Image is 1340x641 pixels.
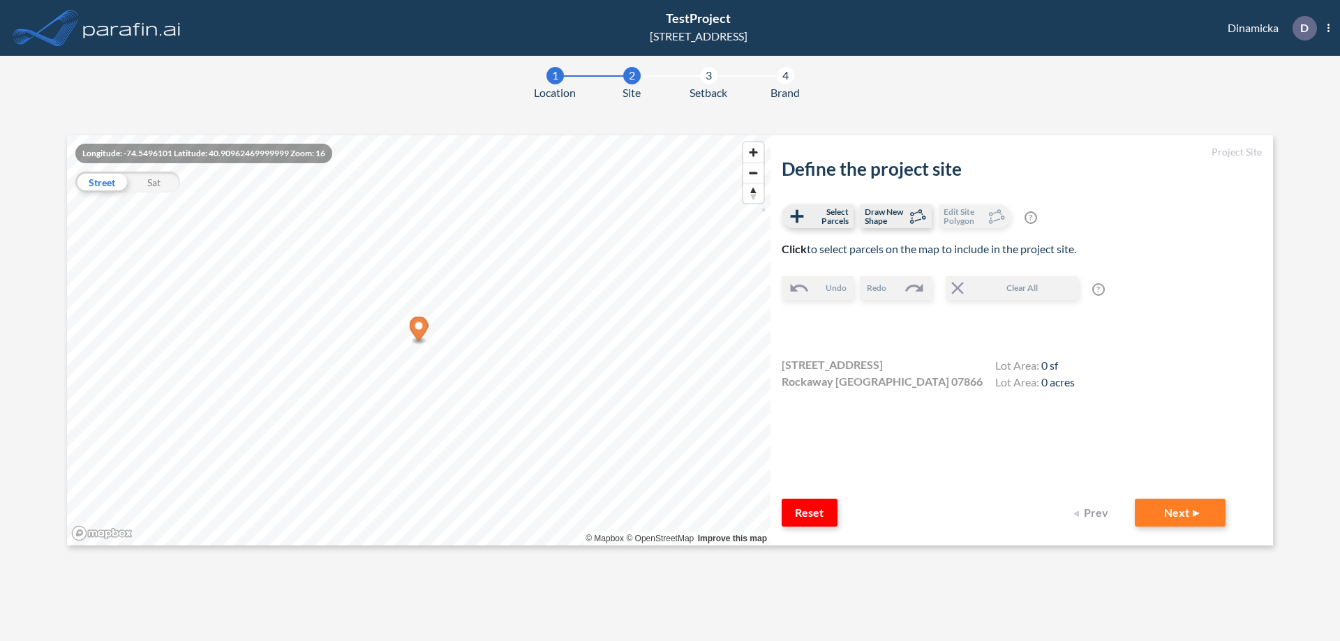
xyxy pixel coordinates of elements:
button: Zoom out [743,163,764,183]
div: Dinamicka [1207,16,1330,40]
span: ? [1092,283,1105,296]
div: Sat [128,172,180,193]
button: Next [1135,499,1226,527]
div: Longitude: -74.5496101 Latitude: 40.90962469999999 Zoom: 16 [75,144,332,163]
button: Reset bearing to north [743,183,764,203]
span: Select Parcels [807,207,849,225]
span: TestProject [666,10,731,26]
span: 0 sf [1041,359,1058,372]
span: Clear All [968,282,1077,294]
span: Rockaway [GEOGRAPHIC_DATA] 07866 [782,373,983,390]
button: Prev [1065,499,1121,527]
h4: Lot Area: [995,375,1075,392]
span: Setback [690,84,727,101]
p: D [1300,22,1309,34]
span: Undo [826,282,847,294]
h2: Define the project site [782,158,1262,180]
span: Location [534,84,576,101]
div: 2 [623,67,641,84]
h4: Lot Area: [995,359,1075,375]
span: Edit Site Polygon [944,207,985,225]
a: Improve this map [698,534,767,543]
h5: Project Site [782,146,1262,158]
span: [STREET_ADDRESS] [782,356,883,373]
img: logo [80,14,184,42]
button: Clear All [946,276,1078,300]
span: Site [623,84,641,101]
a: Mapbox [586,534,624,543]
button: Redo [860,276,932,300]
div: [STREET_ADDRESS] [650,28,747,45]
div: Street [75,172,128,193]
div: Map marker [410,317,429,345]
span: Brand [770,84,800,101]
b: Click [782,242,807,255]
button: Reset [782,499,837,527]
div: 1 [546,67,564,84]
span: Redo [867,282,886,294]
div: 3 [700,67,717,84]
div: 4 [777,67,794,84]
button: Undo [782,276,854,300]
a: Mapbox homepage [71,525,133,541]
span: Draw New Shape [865,207,906,225]
canvas: Map [67,135,770,545]
a: OpenStreetMap [626,534,694,543]
span: 0 acres [1041,375,1075,389]
button: Zoom in [743,142,764,163]
span: to select parcels on the map to include in the project site. [782,242,1076,255]
span: ? [1025,211,1037,224]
